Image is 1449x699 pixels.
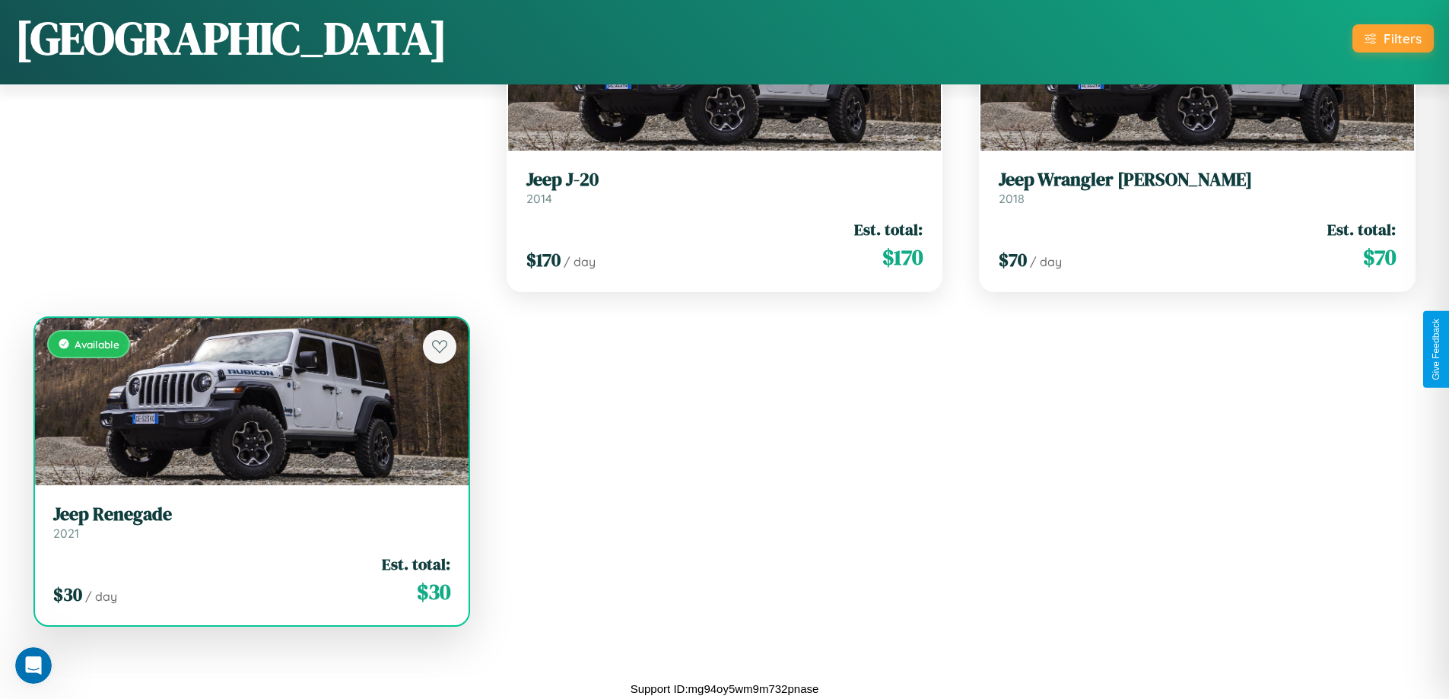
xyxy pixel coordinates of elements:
[382,553,450,575] span: Est. total:
[564,254,596,269] span: / day
[1030,254,1062,269] span: / day
[53,582,82,607] span: $ 30
[526,169,923,206] a: Jeep J-202014
[1327,218,1396,240] span: Est. total:
[1363,242,1396,272] span: $ 70
[53,526,79,541] span: 2021
[1431,319,1441,380] div: Give Feedback
[999,247,1027,272] span: $ 70
[999,169,1396,191] h3: Jeep Wrangler [PERSON_NAME]
[85,589,117,604] span: / day
[526,169,923,191] h3: Jeep J-20
[882,242,923,272] span: $ 170
[999,169,1396,206] a: Jeep Wrangler [PERSON_NAME]2018
[53,504,450,526] h3: Jeep Renegade
[526,191,552,206] span: 2014
[15,647,52,684] iframe: Intercom live chat
[999,191,1025,206] span: 2018
[1384,30,1422,46] div: Filters
[417,577,450,607] span: $ 30
[53,504,450,541] a: Jeep Renegade2021
[1352,24,1434,52] button: Filters
[75,338,119,351] span: Available
[526,247,561,272] span: $ 170
[854,218,923,240] span: Est. total:
[631,678,819,699] p: Support ID: mg94oy5wm9m732pnase
[15,7,447,69] h1: [GEOGRAPHIC_DATA]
